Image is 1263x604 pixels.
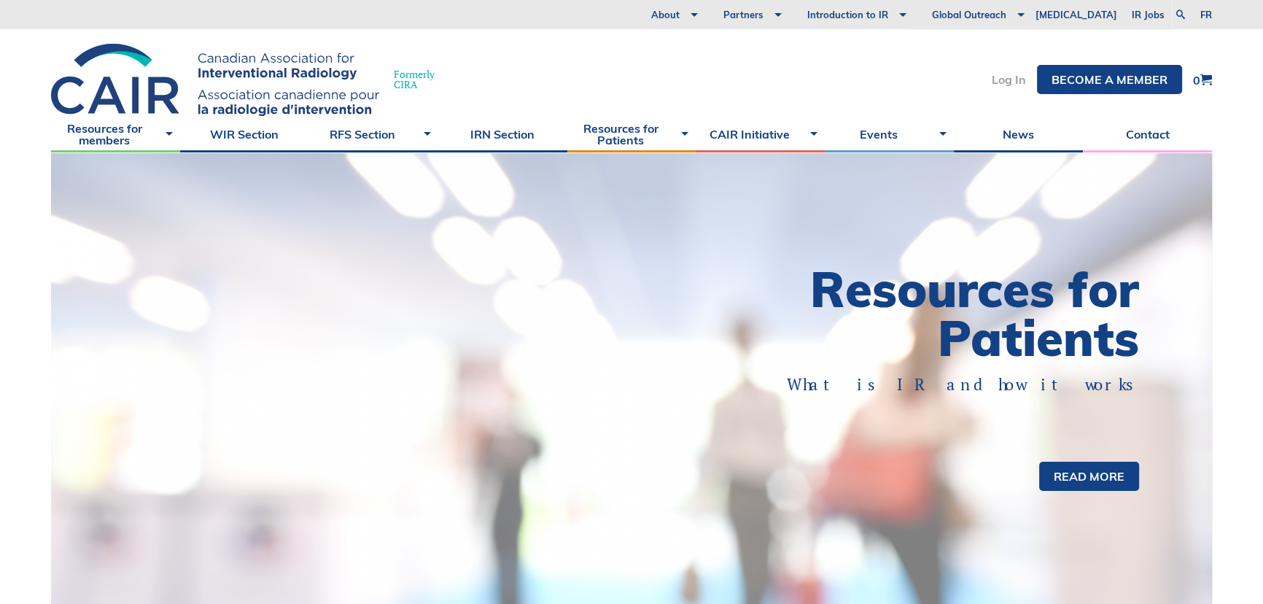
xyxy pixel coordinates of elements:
[992,74,1026,85] a: Log In
[51,116,180,152] a: Resources for members
[51,44,379,116] img: CIRA
[51,44,449,116] a: FormerlyCIRA
[1200,10,1212,20] a: fr
[954,116,1083,152] a: News
[180,116,309,152] a: WIR Section
[567,116,696,152] a: Resources for Patients
[1037,65,1182,94] a: Become a member
[394,69,435,90] span: Formerly CIRA
[696,116,825,152] a: CAIR Initiative
[1193,74,1212,86] a: 0
[631,265,1139,363] h1: Resources for Patients
[825,116,954,152] a: Events
[438,116,567,152] a: IRN Section
[1083,116,1212,152] a: Contact
[309,116,438,152] a: RFS Section
[1039,462,1139,491] a: Read more
[683,373,1139,396] p: What is IR and how it works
